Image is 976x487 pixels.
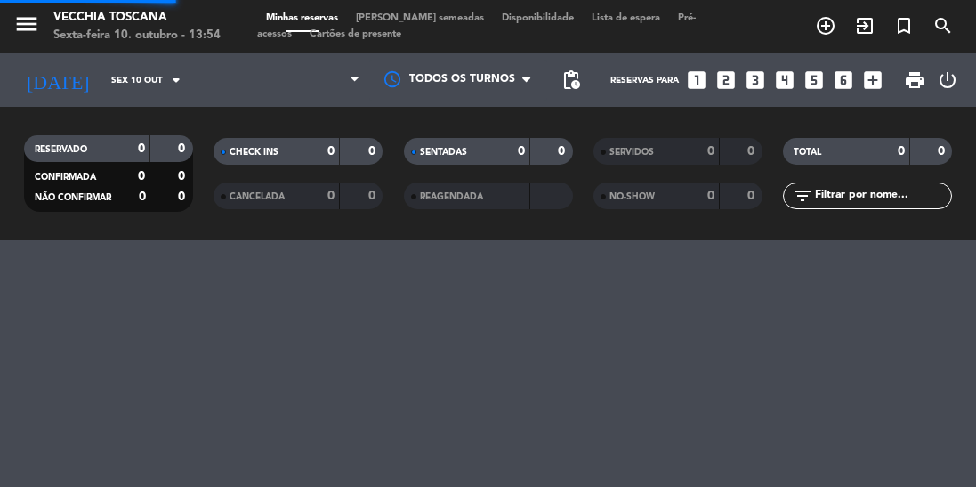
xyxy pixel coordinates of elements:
[714,69,738,92] i: looks_two
[420,148,467,157] span: SENTADAS
[898,145,905,158] strong: 0
[815,15,836,37] i: add_circle_outline
[138,142,145,155] strong: 0
[327,145,335,158] strong: 0
[813,186,951,206] input: Filtrar por nome...
[744,69,767,92] i: looks_3
[854,15,875,37] i: exit_to_app
[518,145,525,158] strong: 0
[493,13,583,23] span: Disponibilidade
[707,190,714,202] strong: 0
[230,148,278,157] span: CHECK INS
[937,69,958,91] i: power_settings_new
[832,69,855,92] i: looks_6
[583,13,669,23] span: Lista de espera
[792,185,813,207] i: filter_list
[230,192,285,201] span: CANCELADA
[794,148,821,157] span: TOTAL
[368,145,379,158] strong: 0
[165,69,187,91] i: arrow_drop_down
[773,69,796,92] i: looks_4
[747,190,758,202] strong: 0
[53,9,221,27] div: Vecchia Toscana
[35,145,87,154] span: RESERVADO
[13,61,102,99] i: [DATE]
[35,193,111,202] span: NÃO CONFIRMAR
[420,192,483,201] span: REAGENDADA
[35,173,96,182] span: CONFIRMADA
[13,11,40,37] i: menu
[803,69,826,92] i: looks_5
[139,191,146,203] strong: 0
[610,76,679,85] span: Reservas para
[178,142,189,155] strong: 0
[368,190,379,202] strong: 0
[609,148,654,157] span: SERVIDOS
[561,69,582,91] span: pending_actions
[685,69,708,92] i: looks_one
[609,192,655,201] span: NO-SHOW
[178,170,189,183] strong: 0
[347,13,493,23] span: [PERSON_NAME] semeadas
[327,190,335,202] strong: 0
[257,13,347,23] span: Minhas reservas
[893,15,915,37] i: turned_in_not
[904,69,925,91] span: print
[938,145,948,158] strong: 0
[861,69,884,92] i: add_box
[932,15,954,37] i: search
[707,145,714,158] strong: 0
[747,145,758,158] strong: 0
[558,145,569,158] strong: 0
[932,53,963,107] div: LOG OUT
[53,27,221,45] div: Sexta-feira 10. outubro - 13:54
[178,191,189,203] strong: 0
[138,170,145,183] strong: 0
[301,29,410,39] span: Cartões de presente
[13,11,40,44] button: menu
